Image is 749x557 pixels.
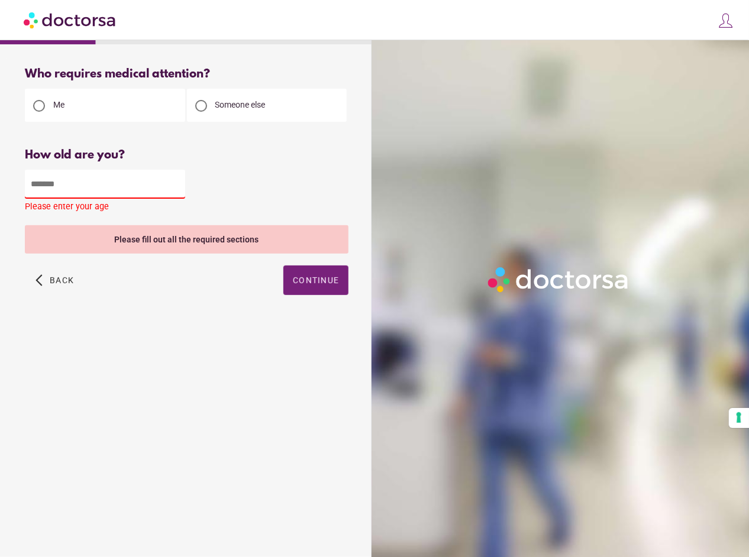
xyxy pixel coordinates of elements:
div: Who requires medical attention? [25,67,348,81]
span: Me [53,100,64,109]
img: icons8-customer-100.png [718,12,734,29]
div: How old are you? [25,148,348,162]
span: Back [50,276,74,285]
span: Continue [293,276,339,285]
img: Logo-Doctorsa-trans-White-partial-flat.png [484,263,634,296]
button: Continue [283,265,348,295]
div: Please enter your age [25,202,348,216]
button: Your consent preferences for tracking technologies [729,408,749,428]
span: Someone else [215,100,266,109]
img: Doctorsa.com [24,7,117,33]
div: Please fill out all the required sections [25,225,348,254]
button: arrow_back_ios Back [31,265,79,295]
